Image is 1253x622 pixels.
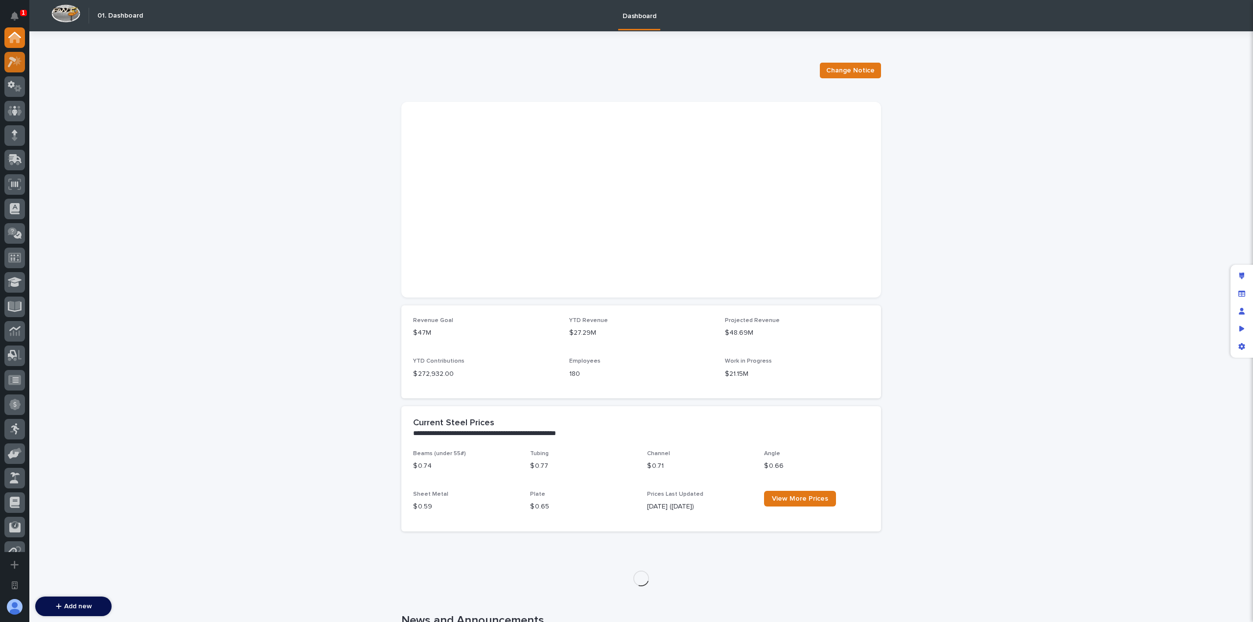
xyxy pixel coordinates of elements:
[413,369,557,379] p: $ 272,932.00
[22,9,25,16] p: 1
[1233,302,1251,320] div: Manage users
[413,502,518,512] p: $ 0.59
[413,328,557,338] p: $47M
[725,358,772,364] span: Work in Progress
[35,597,112,616] button: Add new
[1233,267,1251,285] div: Edit layout
[647,451,670,457] span: Channel
[764,451,780,457] span: Angle
[413,461,518,471] p: $ 0.74
[51,4,80,23] img: Workspace Logo
[647,461,752,471] p: $ 0.71
[1233,320,1251,338] div: Preview as
[764,491,836,507] a: View More Prices
[569,358,601,364] span: Employees
[569,318,608,323] span: YTD Revenue
[530,491,545,497] span: Plate
[725,369,869,379] p: $21.15M
[4,597,25,617] button: users-avatar
[647,502,752,512] p: [DATE] ([DATE])
[4,554,25,575] button: Add a new app...
[4,6,25,26] button: Notifications
[764,461,869,471] p: $ 0.66
[413,491,448,497] span: Sheet Metal
[725,328,869,338] p: $48.69M
[413,451,466,457] span: Beams (under 55#)
[725,318,780,323] span: Projected Revenue
[413,418,494,429] h2: Current Steel Prices
[413,318,453,323] span: Revenue Goal
[569,328,714,338] p: $27.29M
[647,491,703,497] span: Prices Last Updated
[826,66,875,75] span: Change Notice
[413,358,464,364] span: YTD Contributions
[530,461,635,471] p: $ 0.77
[1233,285,1251,302] div: Manage fields and data
[569,369,714,379] p: 180
[530,502,635,512] p: $ 0.65
[772,495,828,502] span: View More Prices
[820,63,881,78] button: Change Notice
[1233,338,1251,355] div: App settings
[12,12,25,27] div: Notifications1
[97,12,143,20] h2: 01. Dashboard
[530,451,549,457] span: Tubing
[4,575,25,596] button: Open workspace settings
